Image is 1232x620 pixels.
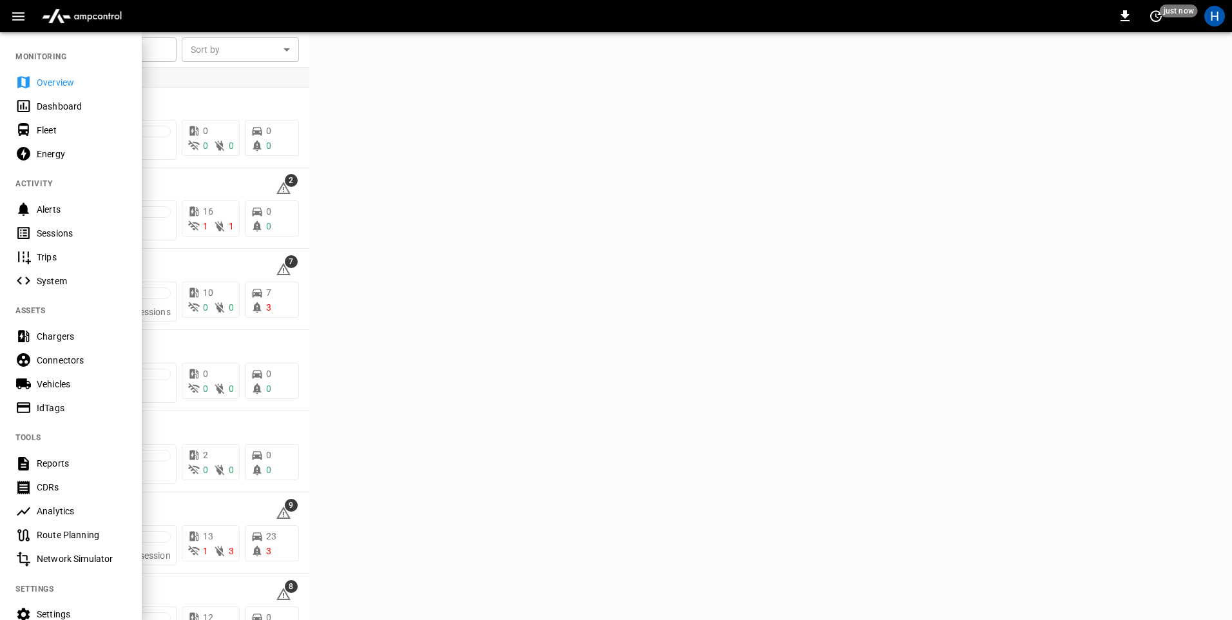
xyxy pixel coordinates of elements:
div: Network Simulator [37,552,126,565]
div: Fleet [37,124,126,137]
div: Dashboard [37,100,126,113]
div: Chargers [37,330,126,343]
div: Overview [37,76,126,89]
div: Connectors [37,354,126,367]
div: Analytics [37,505,126,518]
div: Alerts [37,203,126,216]
span: just now [1160,5,1198,17]
div: Trips [37,251,126,264]
div: IdTags [37,402,126,414]
div: Sessions [37,227,126,240]
img: ampcontrol.io logo [37,4,127,28]
div: Route Planning [37,528,126,541]
button: set refresh interval [1146,6,1166,26]
div: CDRs [37,481,126,494]
div: Reports [37,457,126,470]
div: Vehicles [37,378,126,391]
div: System [37,275,126,287]
div: Energy [37,148,126,160]
div: profile-icon [1204,6,1225,26]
